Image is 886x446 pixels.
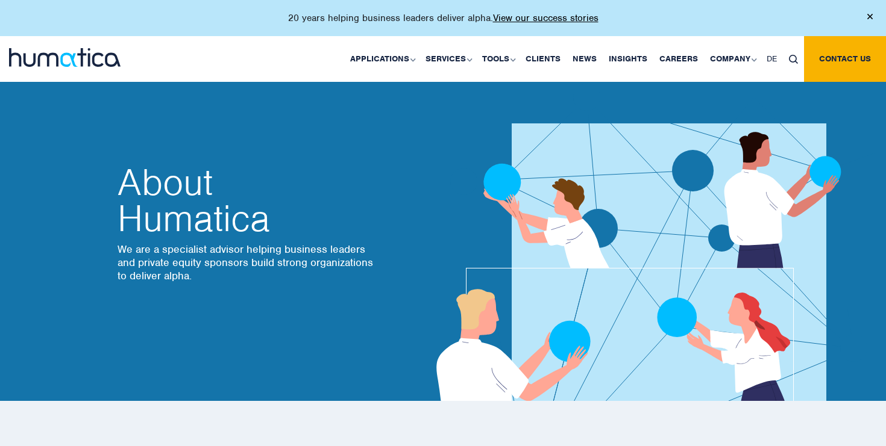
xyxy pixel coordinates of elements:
[419,36,476,82] a: Services
[401,54,875,401] img: about_banner1
[761,36,783,82] a: DE
[288,12,599,24] p: 20 years helping business leaders deliver alpha.
[476,36,520,82] a: Tools
[118,164,377,237] h2: Humatica
[520,36,567,82] a: Clients
[9,48,121,67] img: logo
[118,164,377,200] span: About
[603,36,653,82] a: Insights
[493,12,599,24] a: View our success stories
[344,36,419,82] a: Applications
[653,36,704,82] a: Careers
[567,36,603,82] a: News
[789,55,798,64] img: search_icon
[118,243,377,282] p: We are a specialist advisor helping business leaders and private equity sponsors build strong org...
[804,36,886,82] a: Contact us
[704,36,761,82] a: Company
[767,54,777,64] span: DE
